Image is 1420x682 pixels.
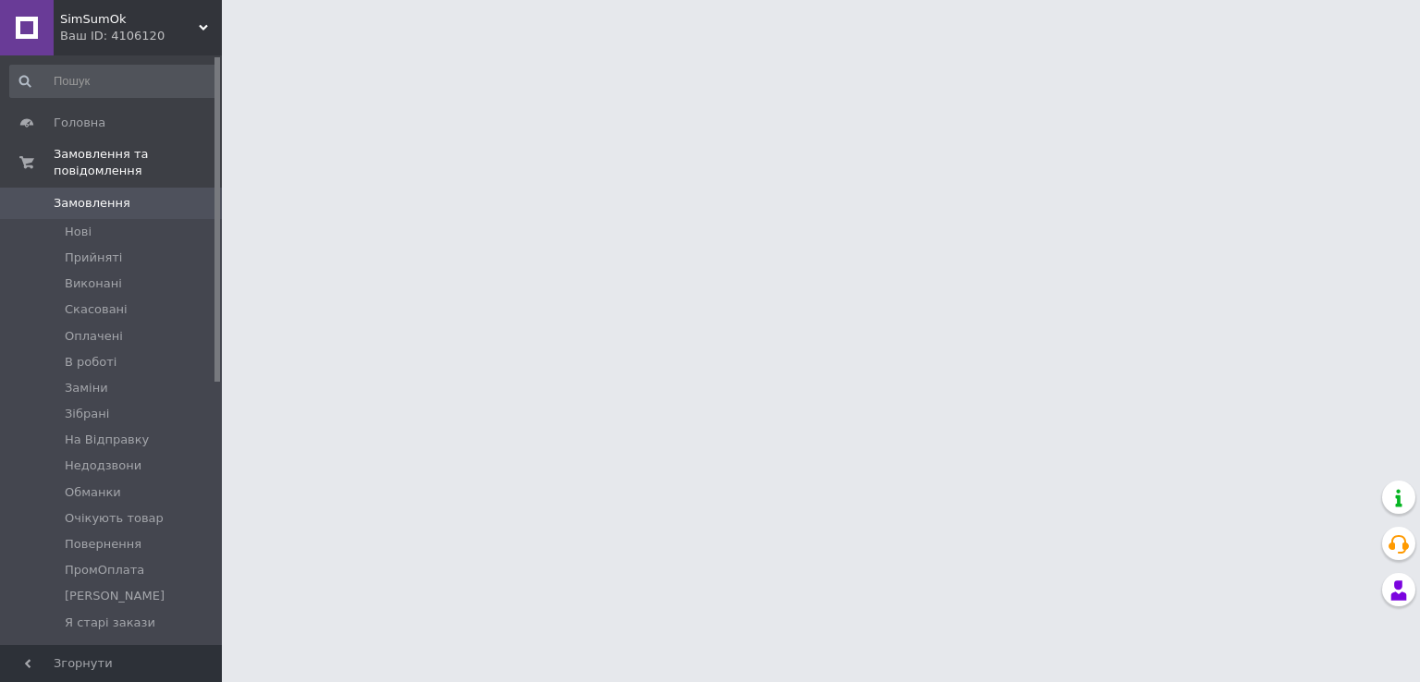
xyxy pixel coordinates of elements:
[60,11,199,28] span: SimSumOk
[65,432,149,448] span: На Відправку
[65,250,122,266] span: Прийняті
[65,224,92,240] span: Нові
[65,457,141,474] span: Недодзвони
[54,146,222,179] span: Замовлення та повідомлення
[54,115,105,131] span: Головна
[65,406,109,422] span: Зібрані
[60,28,222,44] div: Ваш ID: 4106120
[65,275,122,292] span: Виконані
[65,301,128,318] span: Скасовані
[65,615,155,631] span: Я старі закази
[65,536,141,553] span: Повернення
[65,484,121,501] span: Обманки
[65,328,123,345] span: Оплачені
[65,354,116,371] span: В роботі
[65,510,164,527] span: Очікують товар
[65,588,165,604] span: [PERSON_NAME]
[9,65,218,98] input: Пошук
[54,195,130,212] span: Замовлення
[65,380,108,396] span: Заміни
[65,562,144,578] span: ПромОплата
